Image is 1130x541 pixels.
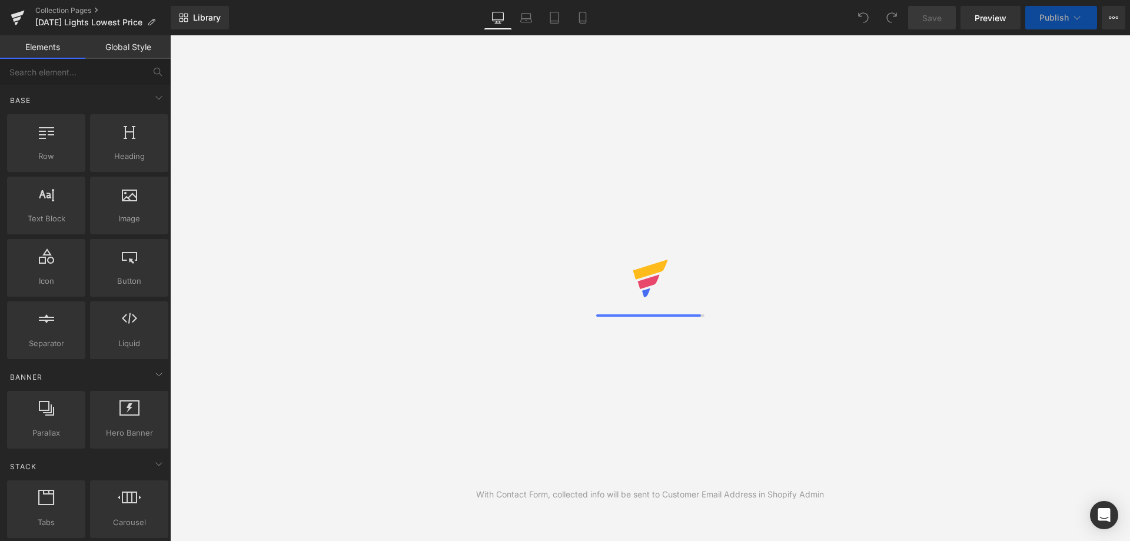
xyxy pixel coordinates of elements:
span: Button [94,275,165,287]
button: More [1102,6,1125,29]
span: Banner [9,371,44,383]
span: Library [193,12,221,23]
a: Tablet [540,6,569,29]
span: Image [94,213,165,225]
span: Separator [11,337,82,350]
button: Undo [852,6,875,29]
a: Collection Pages [35,6,171,15]
button: Publish [1025,6,1097,29]
a: Preview [960,6,1021,29]
span: Preview [975,12,1006,24]
a: Mobile [569,6,597,29]
span: Stack [9,461,38,472]
div: Open Intercom Messenger [1090,501,1118,529]
div: With Contact Form, collected info will be sent to Customer Email Address in Shopify Admin [476,488,824,501]
span: Save [922,12,942,24]
a: New Library [171,6,229,29]
span: Base [9,95,32,106]
span: Tabs [11,516,82,529]
span: Text Block [11,213,82,225]
span: Heading [94,150,165,162]
span: Hero Banner [94,427,165,439]
span: Carousel [94,516,165,529]
span: Liquid [94,337,165,350]
a: Global Style [85,35,171,59]
span: [DATE] Lights Lowest Price [35,18,142,27]
a: Laptop [512,6,540,29]
a: Desktop [484,6,512,29]
span: Publish [1039,13,1069,22]
button: Redo [880,6,903,29]
span: Parallax [11,427,82,439]
span: Row [11,150,82,162]
span: Icon [11,275,82,287]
